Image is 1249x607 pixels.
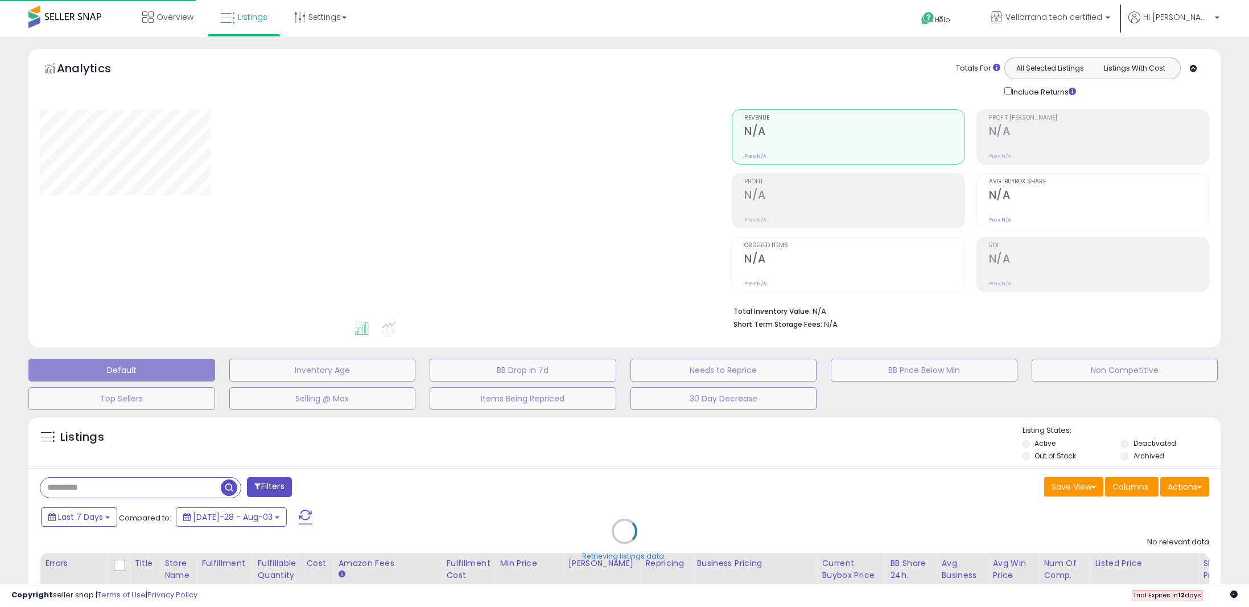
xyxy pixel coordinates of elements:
button: Needs to Reprice [630,359,817,382]
a: Help [912,3,972,37]
span: Profit [744,179,964,185]
small: Prev: N/A [989,216,1011,223]
span: Listings [238,11,267,23]
h5: Analytics [57,60,133,79]
span: ROI [989,243,1209,249]
i: Get Help [921,11,935,26]
b: Total Inventory Value: [733,306,811,316]
button: Non Competitive [1032,359,1218,382]
b: Short Term Storage Fees: [733,319,822,329]
button: Selling @ Max [229,387,416,410]
h2: N/A [744,252,964,268]
div: Include Returns [996,85,1090,98]
button: Inventory Age [229,359,416,382]
span: Overview [156,11,193,23]
span: Hi [PERSON_NAME] [1143,11,1211,23]
h2: N/A [744,188,964,204]
button: Listings With Cost [1092,61,1177,76]
div: Totals For [956,63,1000,74]
button: Default [28,359,215,382]
h2: N/A [989,125,1209,140]
h2: N/A [989,188,1209,204]
strong: Copyright [11,589,53,600]
button: Items Being Repriced [430,387,616,410]
small: Prev: N/A [744,153,766,159]
div: Retrieving listings data.. [582,551,667,561]
small: Prev: N/A [744,280,766,287]
button: 30 Day Decrease [630,387,817,410]
span: Revenue [744,115,964,121]
button: All Selected Listings [1008,61,1093,76]
button: BB Price Below Min [831,359,1017,382]
li: N/A [733,303,1201,317]
span: Profit [PERSON_NAME] [989,115,1209,121]
span: Avg. Buybox Share [989,179,1209,185]
div: seller snap | | [11,590,197,601]
span: Vellarrana tech certified [1005,11,1102,23]
span: Ordered Items [744,243,964,249]
button: BB Drop in 7d [430,359,616,382]
button: Top Sellers [28,387,215,410]
small: Prev: N/A [989,153,1011,159]
small: Prev: N/A [744,216,766,223]
small: Prev: N/A [989,280,1011,287]
a: Hi [PERSON_NAME] [1128,11,1219,37]
span: N/A [824,319,838,330]
h2: N/A [744,125,964,140]
h2: N/A [989,252,1209,268]
span: Help [935,15,950,24]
